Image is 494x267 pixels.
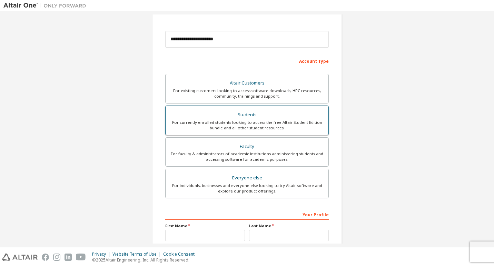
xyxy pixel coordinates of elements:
[42,254,49,261] img: facebook.svg
[165,209,329,220] div: Your Profile
[170,120,324,131] div: For currently enrolled students looking to access the free Altair Student Edition bundle and all ...
[249,223,329,229] label: Last Name
[170,173,324,183] div: Everyone else
[53,254,60,261] img: instagram.svg
[170,151,324,162] div: For faculty & administrators of academic institutions administering students and accessing softwa...
[112,251,163,257] div: Website Terms of Use
[170,110,324,120] div: Students
[165,223,245,229] label: First Name
[165,55,329,66] div: Account Type
[170,88,324,99] div: For existing customers looking to access software downloads, HPC resources, community, trainings ...
[92,257,199,263] p: © 2025 Altair Engineering, Inc. All Rights Reserved.
[76,254,86,261] img: youtube.svg
[2,254,38,261] img: altair_logo.svg
[163,251,199,257] div: Cookie Consent
[92,251,112,257] div: Privacy
[65,254,72,261] img: linkedin.svg
[170,183,324,194] div: For individuals, businesses and everyone else looking to try Altair software and explore our prod...
[170,78,324,88] div: Altair Customers
[170,142,324,151] div: Faculty
[3,2,90,9] img: Altair One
